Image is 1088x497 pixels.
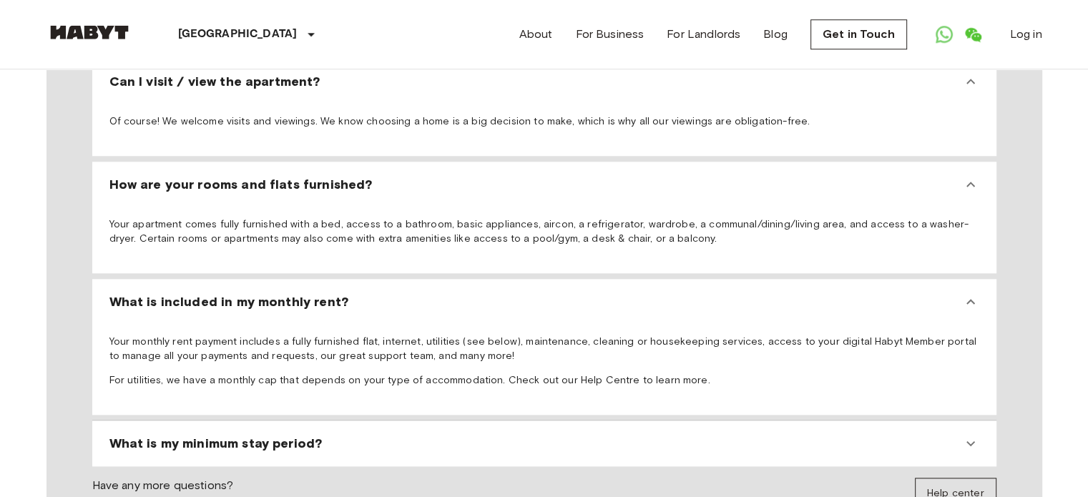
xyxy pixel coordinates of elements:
span: Can I visit / view the apartment? [109,73,320,90]
a: Log in [1010,26,1042,43]
a: Open WhatsApp [930,20,959,49]
img: Habyt [46,25,132,39]
span: What is my minimum stay period? [109,435,323,452]
div: How are your rooms and flats furnished? [98,167,991,202]
a: Open WeChat [959,20,987,49]
p: Of course! We welcome visits and viewings. We know choosing a home is a big decision to make, whi... [109,114,979,129]
p: For utilities, we have a monthly cap that depends on your type of accommodation. Check out our He... [109,373,979,388]
a: For Business [575,26,644,43]
a: Get in Touch [810,19,907,49]
div: Can I visit / view the apartment? [98,64,991,99]
span: What is included in my monthly rent? [109,293,348,310]
div: What is included in my monthly rent? [98,285,991,319]
p: [GEOGRAPHIC_DATA] [178,26,298,43]
div: What is my minimum stay period? [98,426,991,461]
a: For Landlords [667,26,740,43]
span: How are your rooms and flats furnished? [109,176,373,193]
a: About [519,26,553,43]
p: Your apartment comes fully furnished with a bed, access to a bathroom, basic appliances, aircon, ... [109,217,979,246]
a: Blog [763,26,788,43]
p: Your monthly rent payment includes a fully furnished flat, internet, utilities (see below), maint... [109,335,979,363]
